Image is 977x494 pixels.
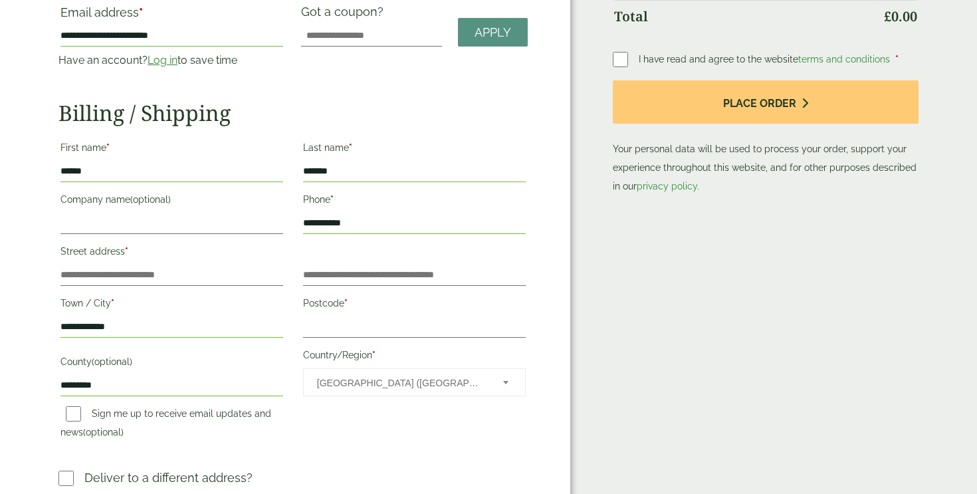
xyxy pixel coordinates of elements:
label: Postcode [303,294,526,316]
a: Apply [458,18,528,47]
h2: Billing / Shipping [58,100,527,126]
label: Last name [303,138,526,161]
input: Sign me up to receive email updates and news(optional) [66,406,81,422]
span: United Kingdom (UK) [317,369,485,397]
abbr: required [106,142,110,153]
a: terms and conditions [798,54,890,64]
p: Your personal data will be used to process your order, support your experience throughout this we... [613,80,919,195]
abbr: required [372,350,376,360]
bdi: 0.00 [884,7,917,25]
label: Phone [303,190,526,213]
a: Log in [148,54,177,66]
label: First name [60,138,283,161]
span: Country/Region [303,368,526,396]
label: Country/Region [303,346,526,368]
span: Apply [475,25,511,40]
label: Town / City [60,294,283,316]
label: Email address [60,7,283,25]
abbr: required [349,142,352,153]
span: £ [884,7,891,25]
span: (optional) [130,194,171,205]
a: privacy policy [637,181,697,191]
span: (optional) [83,427,124,437]
abbr: required [895,54,899,64]
span: (optional) [92,356,132,367]
p: Deliver to a different address? [84,469,253,487]
p: Have an account? to save time [58,53,285,68]
button: Place order [613,80,919,124]
abbr: required [111,298,114,309]
label: Company name [60,190,283,213]
label: Sign me up to receive email updates and news [60,408,271,441]
span: I have read and agree to the website [639,54,893,64]
abbr: required [330,194,334,205]
abbr: required [139,5,143,19]
label: County [60,352,283,375]
abbr: required [344,298,348,309]
abbr: required [125,246,128,257]
label: Got a coupon? [301,5,389,25]
label: Street address [60,242,283,265]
